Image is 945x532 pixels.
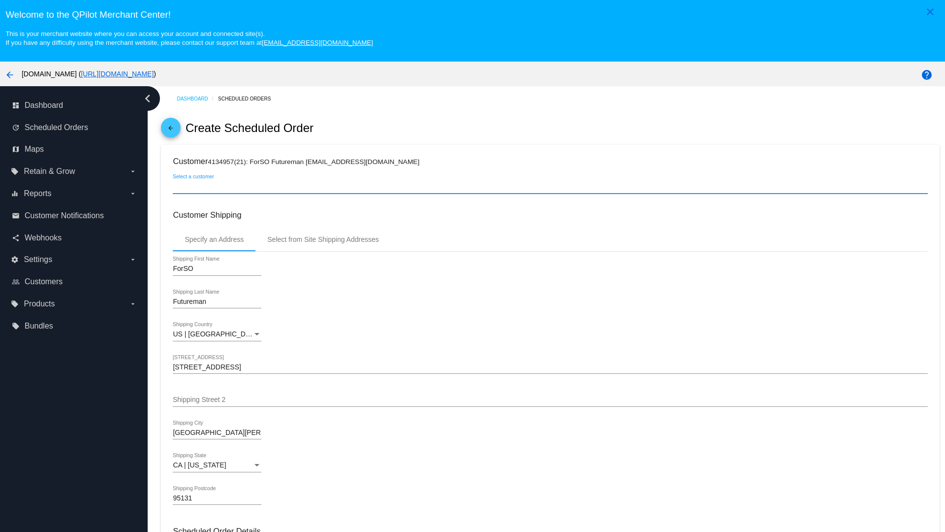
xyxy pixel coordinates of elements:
small: This is your merchant website where you can access your account and connected site(s). If you hav... [5,30,373,46]
span: Customer Notifications [25,211,104,220]
i: local_offer [11,300,19,308]
span: Bundles [25,322,53,331]
span: Retain & Grow [24,167,75,176]
i: equalizer [11,190,19,198]
i: arrow_drop_down [129,256,137,264]
i: arrow_drop_down [129,190,137,198]
span: [DOMAIN_NAME] ( ) [22,70,156,78]
a: local_offer Bundles [12,318,137,334]
i: settings [11,256,19,264]
h3: Customer Shipping [173,210,927,220]
a: [EMAIL_ADDRESS][DOMAIN_NAME] [262,39,373,46]
input: Shipping Street 2 [173,396,927,404]
mat-select: Shipping State [173,462,261,469]
h3: Customer [173,157,927,166]
input: Shipping City [173,429,261,437]
input: Shipping First Name [173,265,261,273]
span: Reports [24,189,51,198]
small: 4134957(21): ForSO Futureman [EMAIL_ADDRESS][DOMAIN_NAME] [208,158,419,166]
mat-icon: arrow_back [165,125,177,136]
span: Customers [25,277,63,286]
a: update Scheduled Orders [12,120,137,135]
a: map Maps [12,141,137,157]
input: Shipping Street 1 [173,364,927,371]
mat-select: Shipping Country [173,331,261,338]
a: [URL][DOMAIN_NAME] [81,70,154,78]
i: local_offer [11,167,19,175]
div: Specify an Address [185,235,244,243]
span: Settings [24,255,52,264]
mat-icon: arrow_back [4,69,16,81]
i: share [12,234,20,242]
span: Dashboard [25,101,63,110]
a: share Webhooks [12,230,137,246]
a: Dashboard [177,91,218,106]
input: Shipping Last Name [173,298,261,306]
span: Webhooks [25,233,62,242]
input: Select a customer [173,183,927,191]
i: chevron_left [140,91,156,106]
mat-icon: close [924,6,936,18]
a: dashboard Dashboard [12,98,137,113]
a: email Customer Notifications [12,208,137,224]
i: arrow_drop_down [129,300,137,308]
input: Shipping Postcode [173,495,261,502]
span: Products [24,299,55,308]
i: map [12,145,20,153]
i: people_outline [12,278,20,286]
h2: Create Scheduled Order [186,121,314,135]
h3: Welcome to the QPilot Merchant Center! [5,9,939,20]
i: arrow_drop_down [129,167,137,175]
span: Scheduled Orders [25,123,88,132]
span: US | [GEOGRAPHIC_DATA] [173,330,260,338]
div: Select from Site Shipping Addresses [267,235,378,243]
a: Scheduled Orders [218,91,280,106]
a: people_outline Customers [12,274,137,290]
i: update [12,124,20,132]
span: CA | [US_STATE] [173,461,226,469]
span: Maps [25,145,44,154]
i: dashboard [12,101,20,109]
i: email [12,212,20,220]
mat-icon: help [921,69,933,81]
i: local_offer [12,322,20,330]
